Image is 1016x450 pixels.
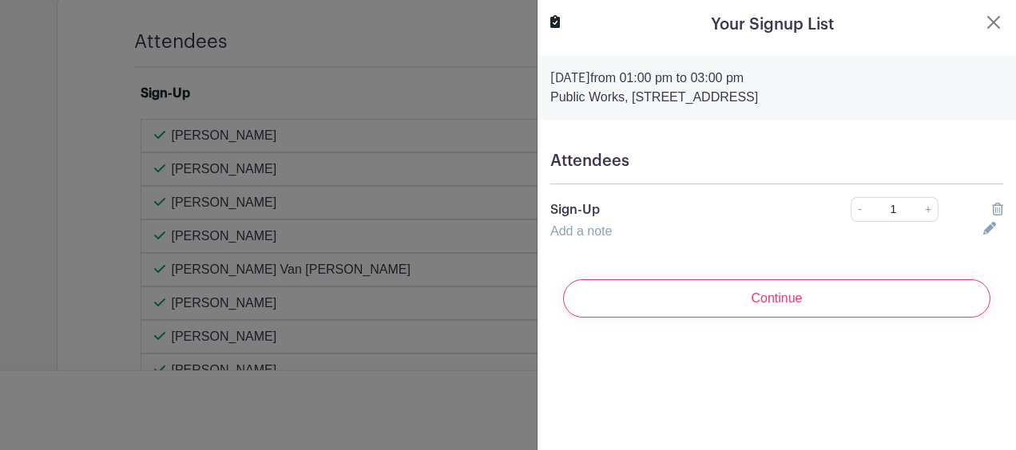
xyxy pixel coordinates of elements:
[851,197,868,222] a: -
[550,72,590,85] strong: [DATE]
[550,224,612,238] a: Add a note
[711,13,834,37] h5: Your Signup List
[550,69,1003,88] p: from 01:00 pm to 03:00 pm
[550,200,807,219] p: Sign-Up
[550,88,1003,107] p: Public Works, [STREET_ADDRESS]
[563,279,990,318] input: Continue
[550,152,1003,171] h5: Attendees
[984,13,1003,32] button: Close
[919,197,939,222] a: +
